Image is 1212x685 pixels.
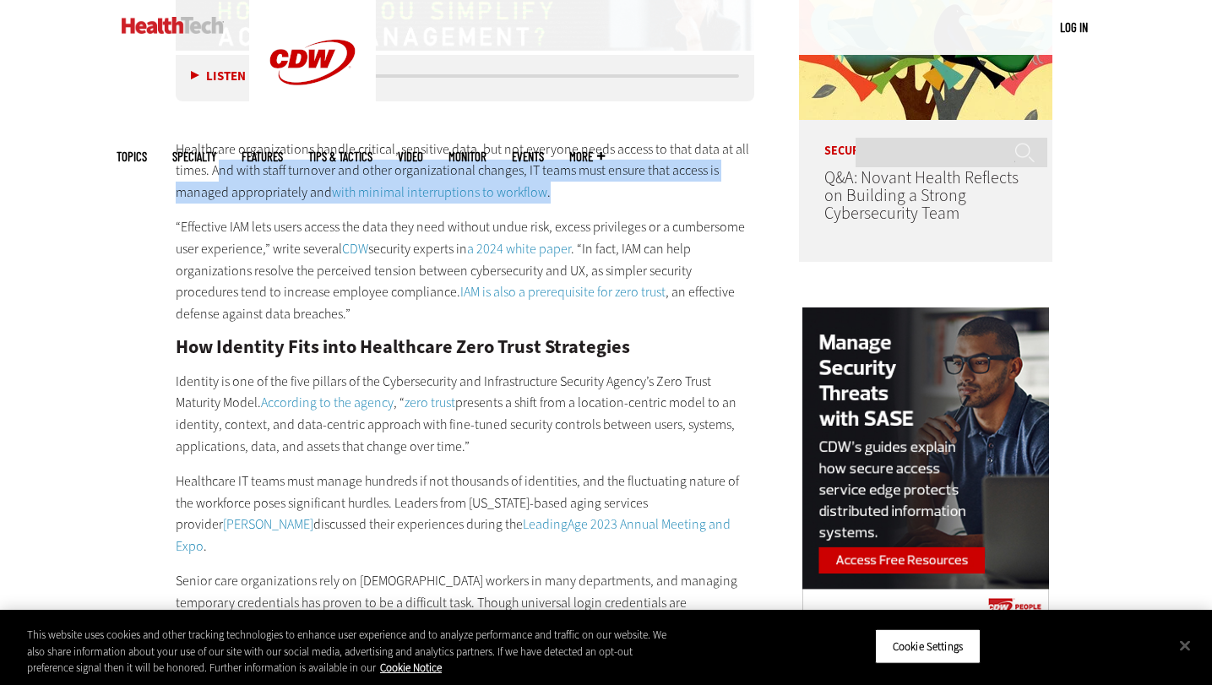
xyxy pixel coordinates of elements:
[176,216,755,324] p: “Effective IAM lets users access the data they need without undue risk, excess privileges or a cu...
[332,183,547,201] a: with minimal interruptions to workflow
[802,307,1049,631] img: sase right rail
[467,240,571,258] a: a 2024 white paper
[1060,19,1088,35] a: Log in
[176,570,755,656] p: Senior care organizations rely on [DEMOGRAPHIC_DATA] workers in many departments, and managing te...
[122,17,224,34] img: Home
[176,338,755,356] h2: How Identity Fits into Healthcare Zero Trust Strategies
[1166,627,1204,664] button: Close
[176,371,755,457] p: Identity is one of the five pillars of the Cybersecurity and Infrastructure Security Agency’s Zer...
[242,150,283,163] a: Features
[176,515,731,555] a: LeadingAge 2023 Annual Meeting and Expo
[342,240,368,258] a: CDW
[308,150,372,163] a: Tips & Tactics
[460,283,666,301] a: IAM is also a prerequisite for zero trust
[799,120,1052,157] p: Security
[405,394,455,411] a: zero trust
[569,150,605,163] span: More
[172,150,216,163] span: Specialty
[448,150,486,163] a: MonITor
[223,515,313,533] a: [PERSON_NAME]
[512,150,544,163] a: Events
[249,111,376,129] a: CDW
[380,661,442,675] a: More information about your privacy
[261,394,394,411] a: According to the agency
[176,470,755,557] p: Healthcare IT teams must manage hundreds if not thousands of identities, and the fluctuating natu...
[875,628,981,664] button: Cookie Settings
[117,150,147,163] span: Topics
[824,166,1019,225] a: Q&A: Novant Health Reflects on Building a Strong Cybersecurity Team
[1060,19,1088,36] div: User menu
[27,627,666,677] div: This website uses cookies and other tracking technologies to enhance user experience and to analy...
[398,150,423,163] a: Video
